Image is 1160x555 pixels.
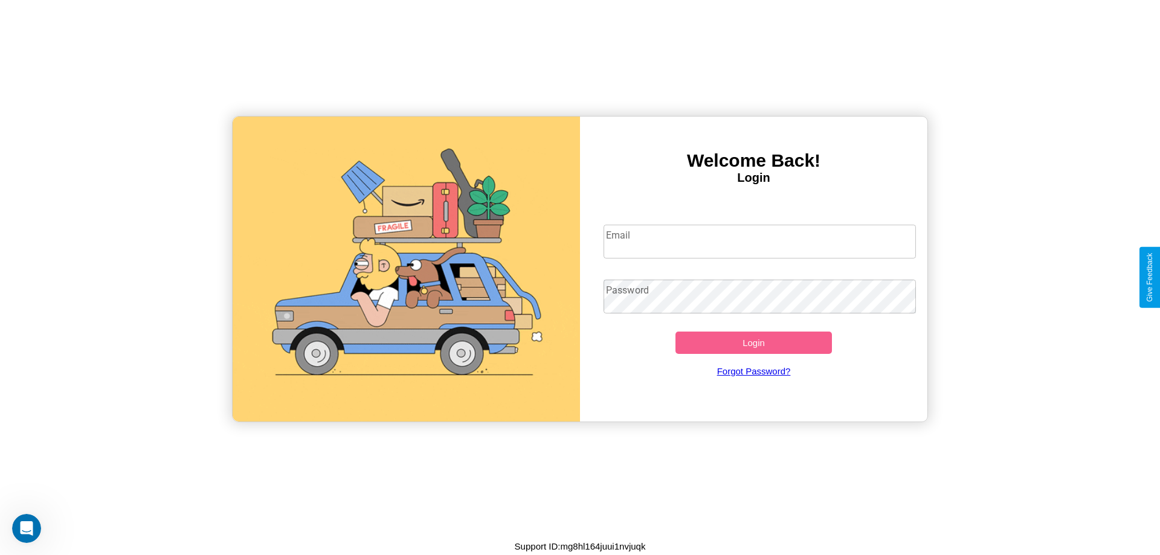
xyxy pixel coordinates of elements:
[675,332,832,354] button: Login
[580,150,927,171] h3: Welcome Back!
[515,538,646,554] p: Support ID: mg8hl164juui1nvjuqk
[233,117,580,422] img: gif
[12,514,41,543] iframe: Intercom live chat
[1145,253,1154,302] div: Give Feedback
[598,354,910,388] a: Forgot Password?
[580,171,927,185] h4: Login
